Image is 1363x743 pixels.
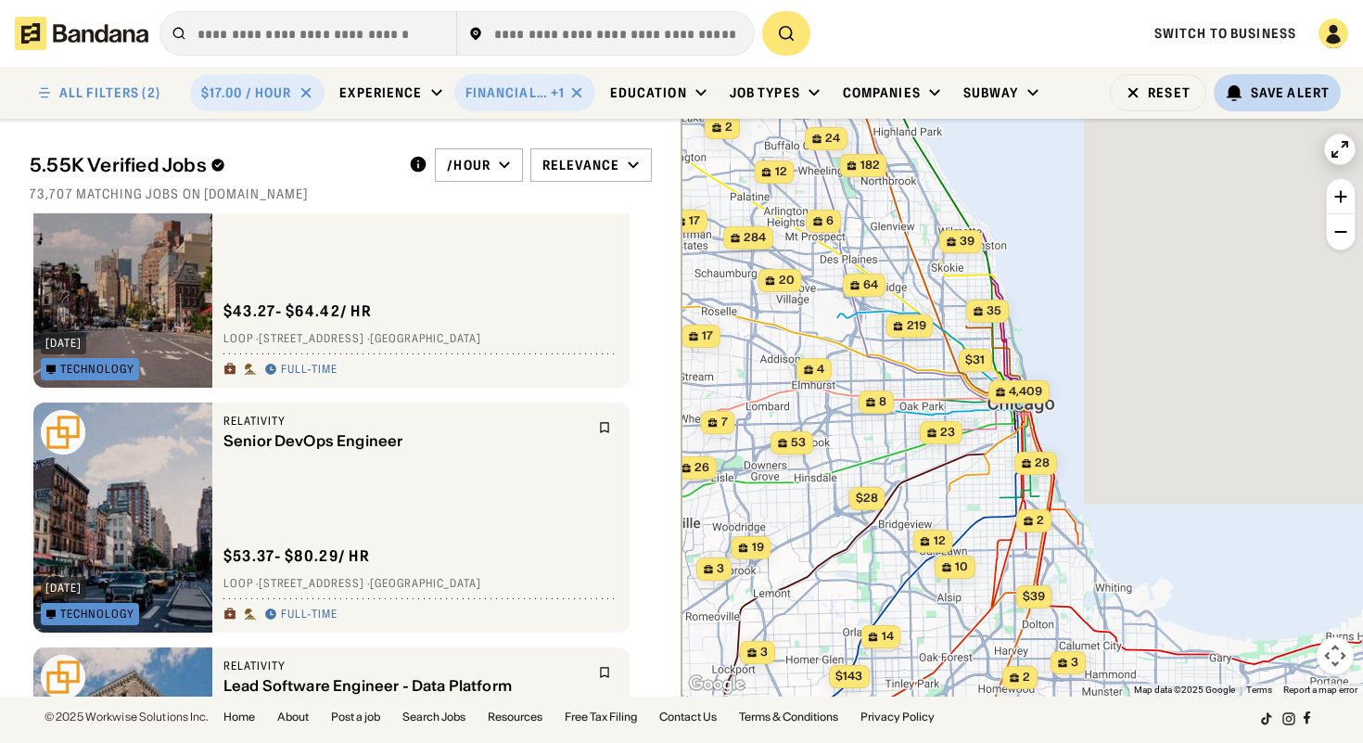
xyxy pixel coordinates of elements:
img: Relativity logo [41,655,85,699]
span: 20 [778,273,794,288]
div: [DATE] [45,583,82,594]
a: Report a map error [1283,685,1357,695]
span: 14 [881,629,893,645]
span: 6 [826,213,834,229]
a: Switch to Business [1154,25,1296,42]
div: ALL FILTERS (2) [59,86,160,99]
span: 17 [702,328,713,344]
span: 19 [751,540,763,556]
div: © 2025 Workwise Solutions Inc. [45,711,209,723]
span: 12 [933,533,945,549]
span: 23 [940,425,955,441]
span: $28 [855,491,877,505]
div: 5.55K Verified Jobs [30,154,394,176]
span: 3 [1071,655,1078,671]
span: 64 [863,277,878,293]
div: $ 43.27 - $64.42 / hr [223,301,372,321]
div: Subway [963,84,1019,101]
img: Relativity logo [41,410,85,455]
span: 24 [825,131,840,147]
div: 73,707 matching jobs on [DOMAIN_NAME] [30,186,652,202]
div: $ 53.37 - $80.29 / hr [223,546,370,566]
span: $143 [835,669,862,683]
a: Terms (opens in new tab) [1246,685,1272,695]
button: Map camera controls [1317,637,1354,674]
span: 12 [774,164,786,180]
span: 28 [1035,455,1050,471]
div: Education [610,84,687,101]
span: 17 [689,213,700,229]
div: Reset [1148,86,1191,99]
div: Full-time [281,608,338,622]
span: $39 [1022,589,1044,603]
div: Technology [60,364,134,375]
span: 4 [817,362,824,378]
span: $31 [965,352,985,366]
a: Open this area in Google Maps (opens a new window) [686,673,747,697]
span: 7 [720,415,727,430]
span: 26 [694,460,709,476]
div: Save Alert [1251,84,1330,101]
div: /hour [447,157,490,173]
a: Contact Us [659,711,717,723]
div: +1 [551,84,565,101]
span: Map data ©2025 Google [1134,685,1235,695]
div: Technology [60,608,134,620]
img: Google [686,673,747,697]
div: Lead Software Engineer - Data Platform [223,677,587,695]
a: Search Jobs [402,711,465,723]
a: About [277,711,309,723]
a: Post a job [331,711,380,723]
div: Job Types [730,84,800,101]
span: 219 [906,318,925,334]
div: Full-time [281,363,338,378]
span: 3 [717,561,724,577]
div: Companies [843,84,921,101]
span: 39 [960,234,974,250]
a: Resources [488,711,542,723]
div: Relevance [542,157,619,173]
span: 4,409 [1009,384,1042,400]
div: $17.00 / hour [201,84,292,101]
span: 2 [725,120,732,135]
div: Experience [339,84,422,101]
span: 2 [1023,670,1030,685]
span: 2 [1037,513,1044,529]
a: Privacy Policy [860,711,935,723]
a: Home [223,711,255,723]
div: Loop · [STREET_ADDRESS] · [GEOGRAPHIC_DATA] [223,332,618,347]
img: Bandana logotype [15,17,148,50]
div: Loop · [STREET_ADDRESS] · [GEOGRAPHIC_DATA] [223,577,618,592]
span: 8 [879,394,886,410]
div: grid [30,213,652,697]
span: 35 [987,303,1001,319]
div: Relativity [223,659,587,673]
div: Relativity [223,414,587,429]
span: 3 [760,645,768,660]
span: 10 [955,559,968,575]
div: Senior DevOps Engineer [223,432,587,450]
a: Free Tax Filing [565,711,637,723]
span: 53 [791,435,806,451]
div: [DATE] [45,338,82,349]
span: 182 [860,158,879,173]
span: 284 [744,230,766,246]
a: Terms & Conditions [739,711,838,723]
div: Financial Services [465,84,548,101]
